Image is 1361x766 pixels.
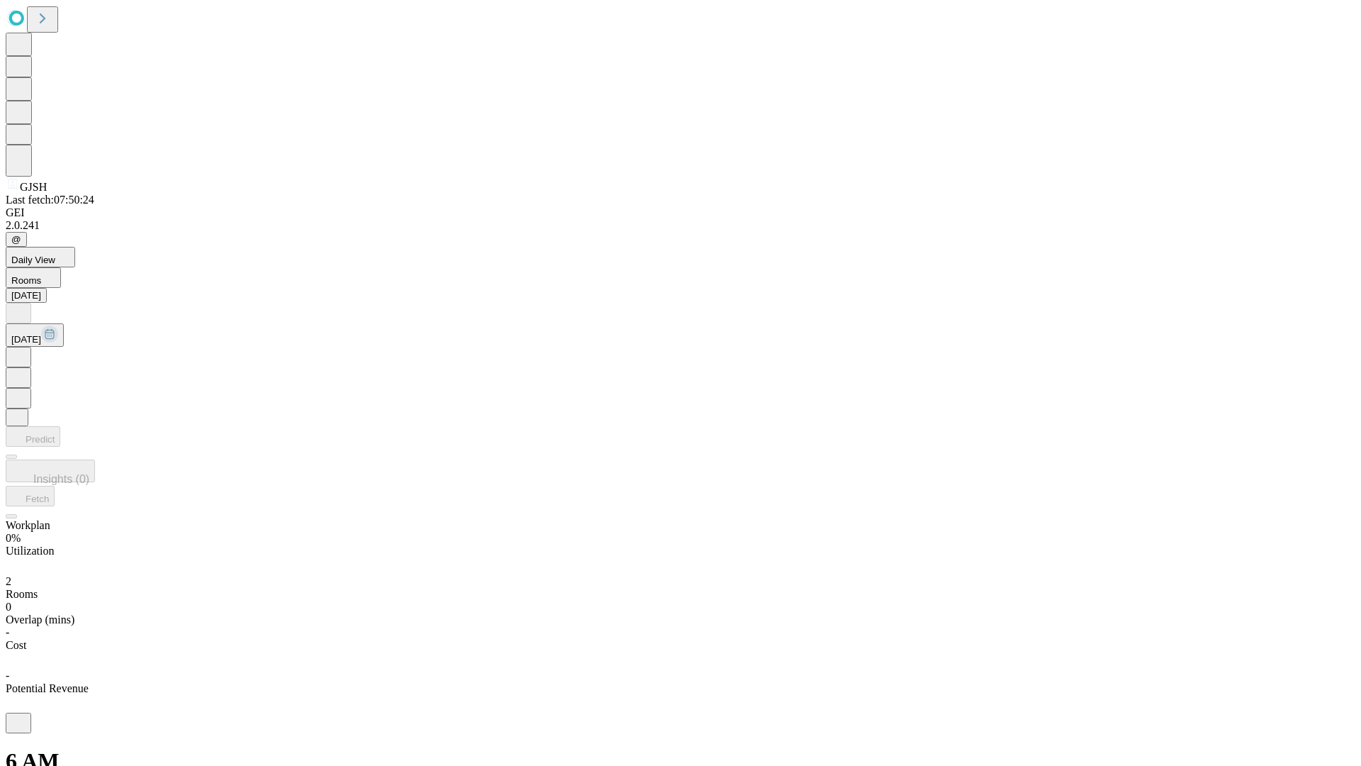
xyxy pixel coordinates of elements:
div: GEI [6,206,1355,219]
span: GJSH [20,181,47,193]
span: 0% [6,532,21,544]
span: Utilization [6,545,54,557]
button: Insights (0) [6,460,95,482]
span: - [6,670,9,682]
span: Last fetch: 07:50:24 [6,194,94,206]
span: 2 [6,575,11,587]
button: Predict [6,426,60,447]
span: @ [11,234,21,245]
span: [DATE] [11,334,41,345]
span: Rooms [11,275,41,286]
span: Workplan [6,519,50,531]
button: @ [6,232,27,247]
span: Insights (0) [33,473,89,485]
button: [DATE] [6,323,64,347]
button: Fetch [6,486,55,506]
span: Potential Revenue [6,682,89,694]
span: Cost [6,639,26,651]
span: - [6,626,9,638]
button: Daily View [6,247,75,267]
button: Rooms [6,267,61,288]
span: 0 [6,601,11,613]
button: [DATE] [6,288,47,303]
span: Overlap (mins) [6,614,74,626]
div: 2.0.241 [6,219,1355,232]
span: Rooms [6,588,38,600]
span: Daily View [11,255,55,265]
